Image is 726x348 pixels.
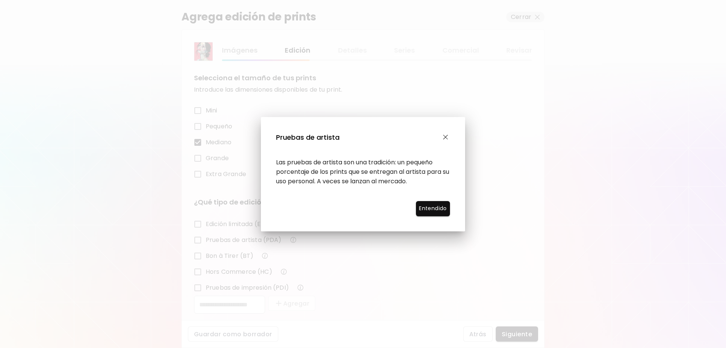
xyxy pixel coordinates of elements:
[425,204,441,212] span: Entendido
[443,135,448,140] img: Close
[276,158,450,186] div: Las pruebas de artista son una tradición: un pequeño porcentaje de los prints que se entregan al ...
[416,201,450,216] button: Entendido
[276,132,340,142] h4: Pruebas de artista
[441,133,450,142] button: Close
